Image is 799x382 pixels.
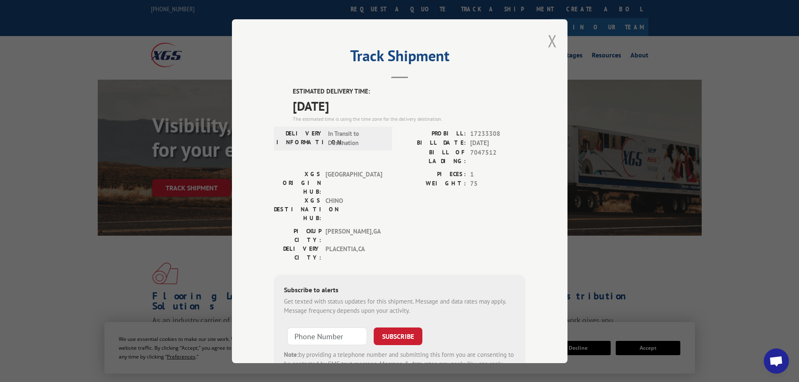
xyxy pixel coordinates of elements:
[284,296,515,315] div: Get texted with status updates for this shipment. Message and data rates may apply. Message frequ...
[325,226,382,244] span: [PERSON_NAME] , GA
[470,169,526,179] span: 1
[400,169,466,179] label: PIECES:
[287,327,367,345] input: Phone Number
[470,138,526,148] span: [DATE]
[374,327,422,345] button: SUBSCRIBE
[276,129,324,148] label: DELIVERY INFORMATION:
[764,348,789,374] div: Open chat
[284,350,299,358] strong: Note:
[293,115,526,122] div: The estimated time is using the time zone for the delivery destination.
[325,244,382,262] span: PLACENTIA , CA
[328,129,385,148] span: In Transit to Destination
[284,284,515,296] div: Subscribe to alerts
[400,138,466,148] label: BILL DATE:
[470,148,526,165] span: 7047512
[548,30,557,52] button: Close modal
[274,226,321,244] label: PICKUP CITY:
[325,196,382,222] span: CHINO
[325,169,382,196] span: [GEOGRAPHIC_DATA]
[274,196,321,222] label: XGS DESTINATION HUB:
[470,179,526,189] span: 75
[293,87,526,96] label: ESTIMATED DELIVERY TIME:
[274,50,526,66] h2: Track Shipment
[400,129,466,138] label: PROBILL:
[274,169,321,196] label: XGS ORIGIN HUB:
[470,129,526,138] span: 17233308
[274,244,321,262] label: DELIVERY CITY:
[400,148,466,165] label: BILL OF LADING:
[400,179,466,189] label: WEIGHT:
[284,350,515,378] div: by providing a telephone number and submitting this form you are consenting to be contacted by SM...
[293,96,526,115] span: [DATE]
